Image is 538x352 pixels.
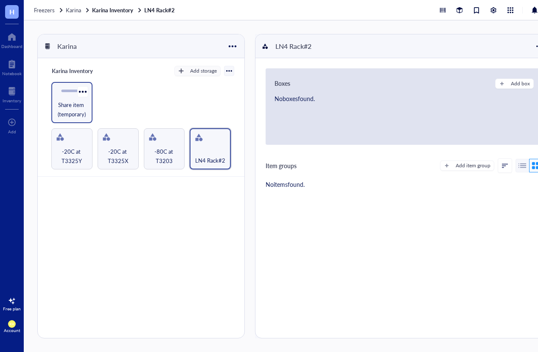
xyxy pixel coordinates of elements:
div: No items found. [266,180,305,189]
div: Boxes [275,79,290,89]
div: Inventory [3,98,21,103]
span: -20C at T3325Y [55,147,89,166]
span: H [9,6,14,17]
a: Karina InventoryLN4 Rack#2 [92,6,177,14]
div: Free plan [3,306,21,311]
span: Karina [66,6,81,14]
span: -20C at T3325X [101,147,135,166]
span: LN4 Rack#2 [195,156,225,165]
div: Add storage [190,67,217,75]
div: LN4 Rack#2 [272,39,322,54]
div: No boxes found. [275,94,359,103]
span: Freezers [34,6,55,14]
a: Karina [66,6,90,14]
div: Account [4,328,20,333]
div: Dashboard [1,44,22,49]
div: Karina Inventory [48,65,99,77]
div: Add [8,129,16,134]
a: Inventory [3,84,21,103]
button: Add item group [440,161,494,171]
button: Add storage [174,66,221,76]
div: Karina [53,39,104,54]
div: Add item group [456,162,490,169]
div: Add box [511,80,530,87]
div: Item groups [266,161,297,170]
span: -80C at T3203 [148,147,181,166]
a: Dashboard [1,30,22,49]
button: Add box [495,79,534,89]
span: Share item (temporary) [56,100,88,119]
a: Notebook [2,57,22,76]
div: Notebook [2,71,22,76]
span: KH [10,322,14,326]
a: Freezers [34,6,64,14]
